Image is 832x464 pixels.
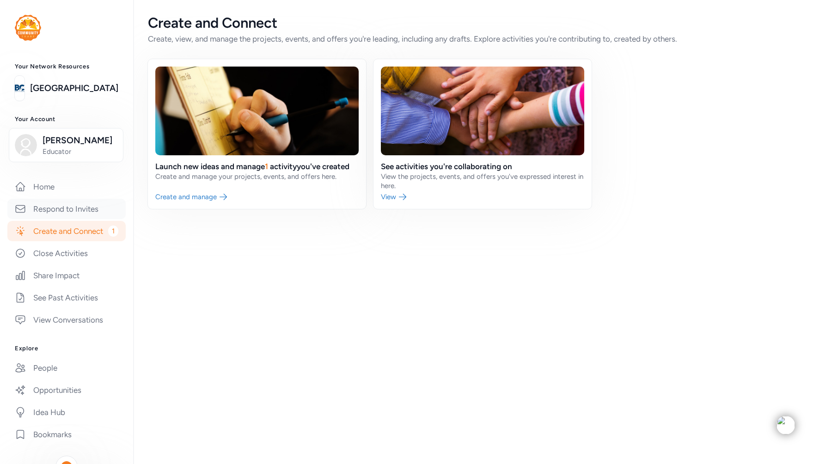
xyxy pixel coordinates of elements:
div: Create, view, and manage the projects, events, and offers you're leading, including any drafts. E... [148,33,817,44]
img: logo [15,78,24,98]
img: logo [15,15,41,41]
span: Educator [43,147,117,156]
h3: Your Account [15,116,118,123]
div: Create and Connect [148,15,817,31]
a: Create and Connect1 [7,221,126,241]
h3: Your Network Resources [15,63,118,70]
span: 1 [108,226,118,237]
a: Respond to Invites [7,199,126,219]
a: View Conversations [7,310,126,330]
button: [PERSON_NAME]Educator [9,128,123,162]
a: Opportunities [7,380,126,400]
a: Close Activities [7,243,126,263]
a: Share Impact [7,265,126,286]
a: See Past Activities [7,287,126,308]
a: [GEOGRAPHIC_DATA] [30,82,118,95]
a: Bookmarks [7,424,126,445]
span: [PERSON_NAME] [43,134,117,147]
a: Home [7,177,126,197]
a: People [7,358,126,378]
a: Idea Hub [7,402,126,422]
h3: Explore [15,345,118,352]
